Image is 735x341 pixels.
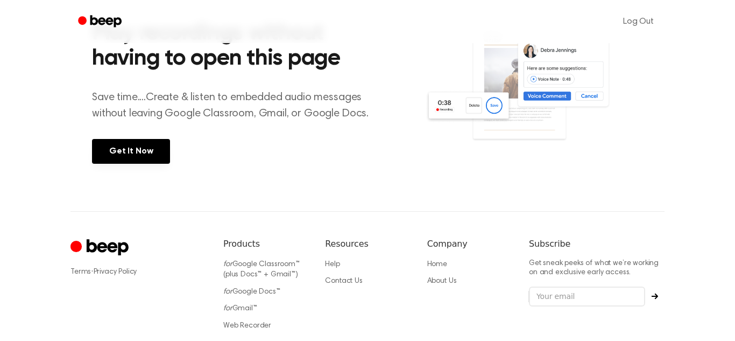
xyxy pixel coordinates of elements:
a: forGoogle Classroom™ (plus Docs™ + Gmail™) [223,261,300,279]
h6: Subscribe [529,238,665,250]
input: Your email [529,287,645,307]
a: Contact Us [325,277,362,285]
p: Save time....Create & listen to embedded audio messages without leaving Google Classroom, Gmail, ... [92,89,382,122]
a: Help [325,261,340,268]
button: Subscribe [645,293,665,300]
img: Voice Comments on Docs and Recording Widget [425,18,643,163]
a: Web Recorder [223,322,271,330]
i: for [223,288,232,296]
h6: Company [427,238,512,250]
h6: Resources [325,238,409,250]
i: for [223,261,232,268]
a: Cruip [70,238,131,259]
p: Get sneak peeks of what we’re working on and exclusive early access. [529,259,665,278]
h6: Products [223,238,308,250]
a: Get It Now [92,139,170,164]
a: Home [427,261,447,268]
a: Terms [70,268,91,276]
a: About Us [427,277,457,285]
div: · [70,267,206,277]
a: Beep [70,11,131,32]
a: forGmail™ [223,305,257,312]
a: forGoogle Docs™ [223,288,280,296]
h2: Play recordings without having to open this page [92,21,382,72]
a: Privacy Policy [94,268,137,276]
a: Log Out [612,9,665,34]
i: for [223,305,232,312]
